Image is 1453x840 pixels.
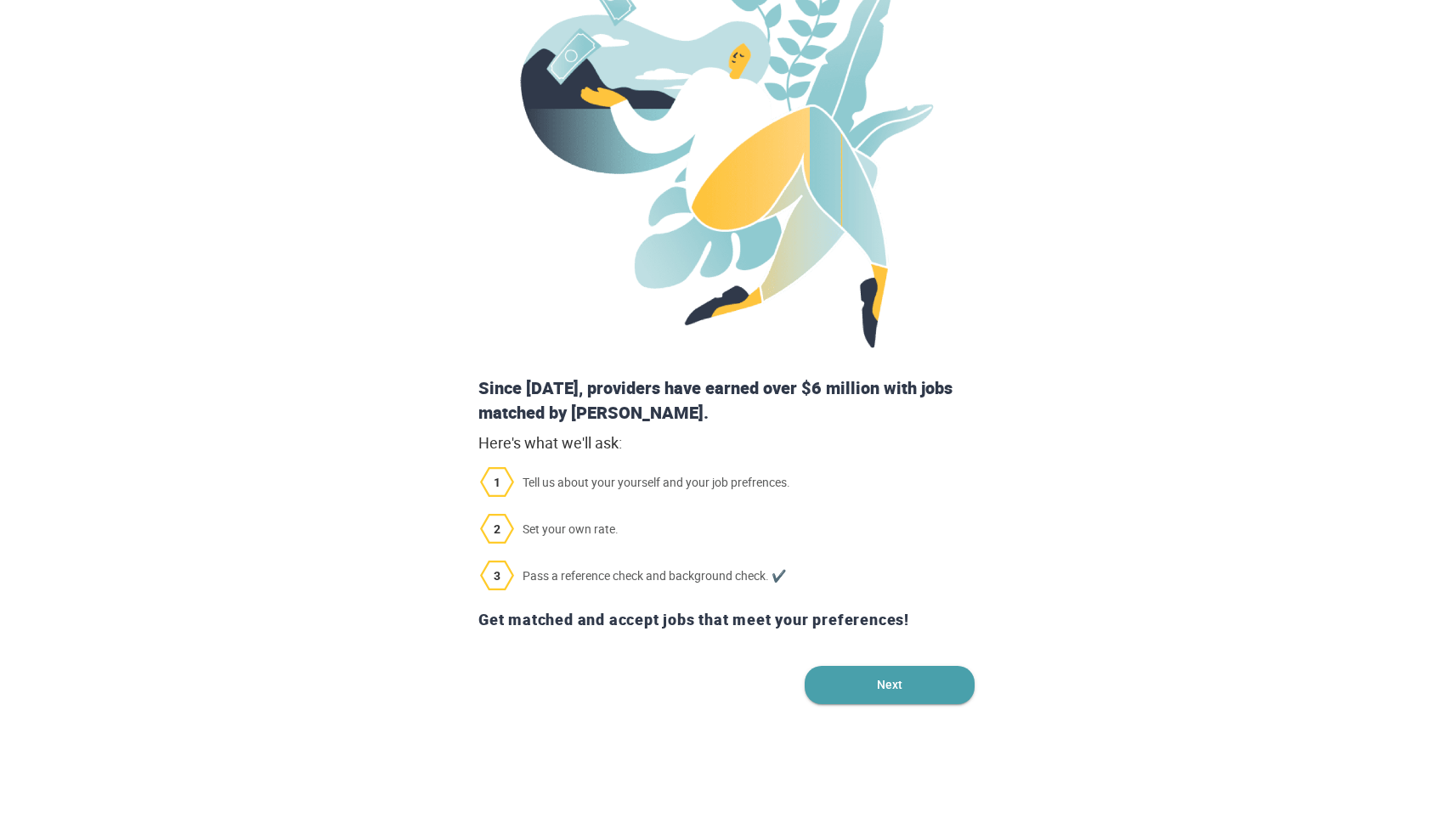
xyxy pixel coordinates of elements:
div: Here's what we'll ask: [472,432,981,454]
span: Tell us about your yourself and your job prefrences. [472,467,981,497]
span: 3 [480,567,514,584]
button: Next [805,666,975,704]
span: Pass a reference check and background check. ✔️ [472,561,981,590]
div: Get matched and accept jobs that meet your preferences! [472,600,981,639]
span: 2 [480,521,514,538]
span: Set your own rate. [472,514,981,544]
span: 1 [480,474,514,491]
img: 1 [480,467,514,497]
img: 3 [480,561,514,590]
img: 2 [480,514,514,544]
div: Since [DATE], providers have earned over $6 million with jobs matched by [PERSON_NAME]. [472,376,981,425]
